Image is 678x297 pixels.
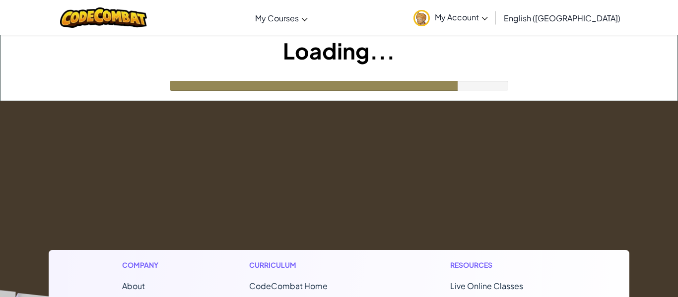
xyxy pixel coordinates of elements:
[122,281,145,291] a: About
[413,10,430,26] img: avatar
[499,4,625,31] a: English ([GEOGRAPHIC_DATA])
[408,2,493,33] a: My Account
[0,35,678,66] h1: Loading...
[60,7,147,28] img: CodeCombat logo
[450,281,523,291] a: Live Online Classes
[450,260,556,270] h1: Resources
[249,260,369,270] h1: Curriculum
[435,12,488,22] span: My Account
[250,4,313,31] a: My Courses
[504,13,620,23] span: English ([GEOGRAPHIC_DATA])
[255,13,299,23] span: My Courses
[122,260,168,270] h1: Company
[249,281,328,291] span: CodeCombat Home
